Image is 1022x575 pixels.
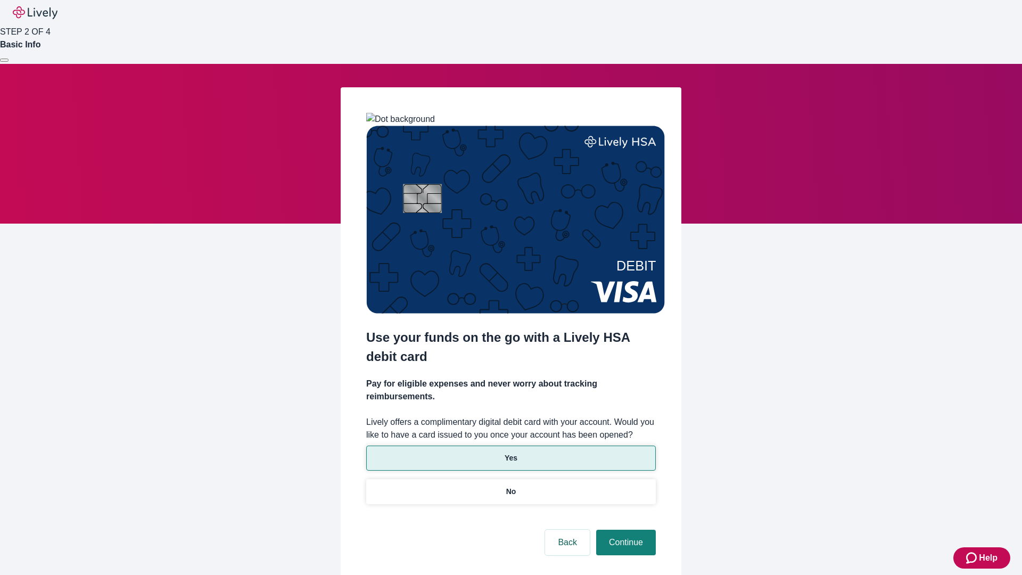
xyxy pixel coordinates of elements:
[966,552,979,564] svg: Zendesk support icon
[953,547,1010,569] button: Zendesk support iconHelp
[505,453,517,464] p: Yes
[596,530,656,555] button: Continue
[366,328,656,366] h2: Use your funds on the go with a Lively HSA debit card
[366,479,656,504] button: No
[366,126,665,314] img: Debit card
[506,486,516,497] p: No
[979,552,998,564] span: Help
[366,416,656,441] label: Lively offers a complimentary digital debit card with your account. Would you like to have a card...
[366,113,435,126] img: Dot background
[13,6,57,19] img: Lively
[366,446,656,471] button: Yes
[545,530,590,555] button: Back
[366,377,656,403] h4: Pay for eligible expenses and never worry about tracking reimbursements.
